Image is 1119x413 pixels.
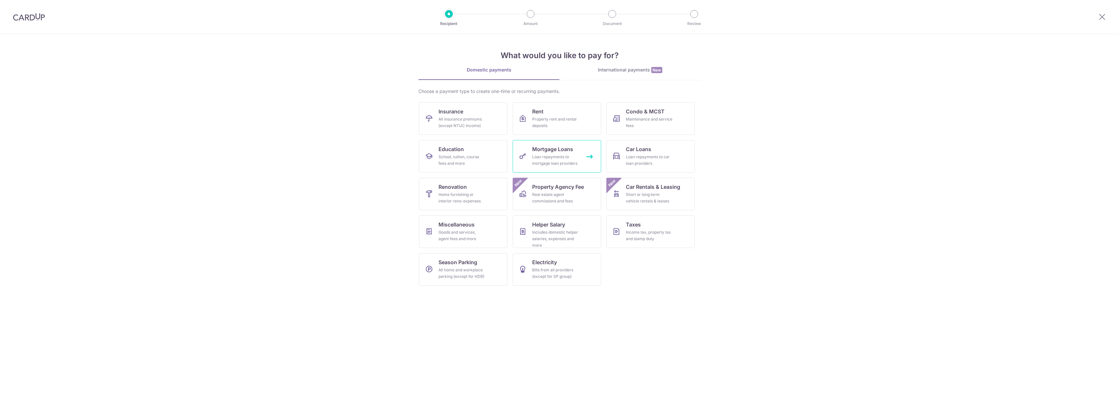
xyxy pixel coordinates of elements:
span: Rent [532,108,544,115]
a: RenovationHome furnishing or interior reno-expenses [419,178,507,210]
a: Mortgage LoansLoan repayments to mortgage loan providers [513,140,601,173]
a: InsuranceAll insurance premiums (except NTUC Income) [419,102,507,135]
a: EducationSchool, tuition, course fees and more [419,140,507,173]
a: Car Rentals & LeasingShort or long‑term vehicle rentals & leasesNew [606,178,695,210]
div: School, tuition, course fees and more [438,154,485,167]
div: International payments [559,67,701,73]
div: Property rent and rental deposits [532,116,579,129]
p: Document [588,20,636,27]
span: New [607,178,617,188]
span: Car Loans [626,145,651,153]
span: Renovation [438,183,467,191]
div: Goods and services, agent fees and more [438,229,485,242]
span: Helper Salary [532,221,565,228]
span: Condo & MCST [626,108,665,115]
a: Helper SalaryIncludes domestic helper salaries, expenses and more [513,215,601,248]
div: Home furnishing or interior reno-expenses [438,191,485,204]
div: All home and workplace parking (except for HDB) [438,267,485,280]
span: New [651,67,662,73]
div: Loan repayments to mortgage loan providers [532,154,579,167]
span: Education [438,145,464,153]
span: Season Parking [438,258,477,266]
img: CardUp [13,13,45,21]
a: Property Agency FeeReal estate agent commissions and feesNew [513,178,601,210]
a: MiscellaneousGoods and services, agent fees and more [419,215,507,248]
span: Car Rentals & Leasing [626,183,680,191]
div: Maintenance and service fees [626,116,673,129]
a: Car LoansLoan repayments to car loan providers [606,140,695,173]
div: Choose a payment type to create one-time or recurring payments. [418,88,701,95]
a: ElectricityBills from all providers (except for SP group) [513,253,601,286]
p: Amount [506,20,555,27]
span: Taxes [626,221,641,228]
div: Real estate agent commissions and fees [532,191,579,204]
div: Income tax, property tax and stamp duty [626,229,673,242]
p: Recipient [425,20,473,27]
div: Loan repayments to car loan providers [626,154,673,167]
div: Domestic payments [418,67,559,73]
span: Electricity [532,258,557,266]
h4: What would you like to pay for? [418,50,701,61]
span: Insurance [438,108,463,115]
span: New [513,178,524,188]
span: Mortgage Loans [532,145,573,153]
span: Miscellaneous [438,221,475,228]
span: Property Agency Fee [532,183,584,191]
a: RentProperty rent and rental deposits [513,102,601,135]
a: TaxesIncome tax, property tax and stamp duty [606,215,695,248]
div: Includes domestic helper salaries, expenses and more [532,229,579,249]
a: Season ParkingAll home and workplace parking (except for HDB) [419,253,507,286]
div: All insurance premiums (except NTUC Income) [438,116,485,129]
a: Condo & MCSTMaintenance and service fees [606,102,695,135]
p: Review [670,20,718,27]
div: Short or long‑term vehicle rentals & leases [626,191,673,204]
div: Bills from all providers (except for SP group) [532,267,579,280]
